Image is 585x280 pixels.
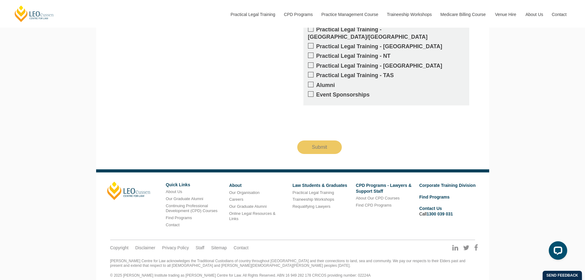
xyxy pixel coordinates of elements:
a: Contact [547,1,571,28]
a: Corporate Training Division [419,183,476,188]
label: Practical Legal Training - [GEOGRAPHIC_DATA] [308,43,465,50]
label: Practical Legal Training - [GEOGRAPHIC_DATA] [308,62,465,69]
input: Submit [297,140,342,154]
a: Traineeship Workshops [382,1,436,28]
a: CPD Programs - Lawyers & Support Staff [356,183,411,193]
a: About Us [166,189,182,194]
a: 1300 039 031 [427,211,453,216]
a: About [229,183,241,188]
li: Call [419,205,478,218]
a: Contact [166,223,180,227]
a: Find Programs [166,215,192,220]
div: [PERSON_NAME] Centre for Law acknowledges the Traditional Custodians of country throughout [GEOGR... [110,259,475,278]
a: About Our CPD Courses [356,196,400,200]
a: Law Students & Graduates [292,183,347,188]
a: About Us [521,1,547,28]
a: Our Graduate Alumni [229,204,267,209]
a: Copyright [110,245,129,250]
a: Practical Legal Training [226,1,279,28]
a: Find CPD Programs [356,203,392,207]
a: Practice Management Course [317,1,382,28]
a: Contact Us [419,206,442,211]
a: Requalifying Lawyers [292,204,330,209]
a: Our Graduate Alumni [166,196,203,201]
a: [PERSON_NAME] Centre for Law [14,5,55,22]
h6: Quick Links [166,183,224,187]
iframe: LiveChat chat widget [544,239,570,265]
a: Traineeship Workshops [292,197,334,202]
label: Event Sponsorships [308,91,465,98]
a: Find Programs [419,195,450,199]
a: Online Legal Resources & Links [229,211,275,221]
iframe: reCAPTCHA [297,110,391,134]
a: Medicare Billing Course [436,1,490,28]
label: Practical Legal Training - NT [308,53,465,60]
a: Sitemap [211,245,227,250]
a: Practical Legal Training [292,190,334,195]
a: Continuing Professional Development (CPD) Courses [166,203,217,213]
a: Disclaimer [135,245,155,250]
label: Alumni [308,82,465,89]
label: Practical Legal Training - TAS [308,72,465,79]
a: Privacy Policy [162,245,189,250]
a: Our Organisation [229,190,259,195]
a: Venue Hire [490,1,521,28]
a: CPD Programs [279,1,317,28]
a: Careers [229,197,243,202]
a: Contact [234,245,248,250]
label: Practical Legal Training - [GEOGRAPHIC_DATA]/[GEOGRAPHIC_DATA] [308,26,465,41]
a: [PERSON_NAME] [107,182,150,200]
a: Staff [196,245,205,250]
